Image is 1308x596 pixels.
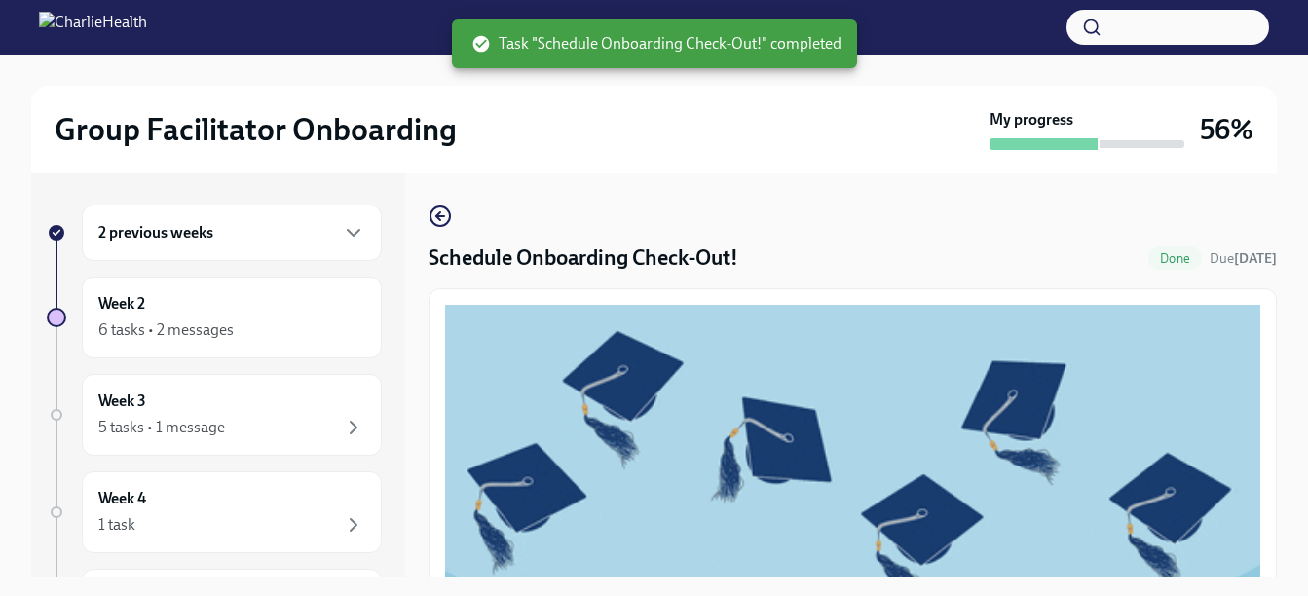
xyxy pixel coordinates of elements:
[82,205,382,261] div: 2 previous weeks
[98,222,213,243] h6: 2 previous weeks
[1234,250,1277,267] strong: [DATE]
[1200,112,1253,147] h3: 56%
[39,12,147,43] img: CharlieHealth
[47,471,382,553] a: Week 41 task
[98,293,145,315] h6: Week 2
[55,110,457,149] h2: Group Facilitator Onboarding
[98,514,135,536] div: 1 task
[47,277,382,358] a: Week 26 tasks • 2 messages
[98,488,146,509] h6: Week 4
[1210,250,1277,267] span: Due
[471,33,841,55] span: Task "Schedule Onboarding Check-Out!" completed
[990,109,1073,130] strong: My progress
[98,417,225,438] div: 5 tasks • 1 message
[98,319,234,341] div: 6 tasks • 2 messages
[98,391,146,412] h6: Week 3
[47,374,382,456] a: Week 35 tasks • 1 message
[1148,251,1202,266] span: Done
[429,243,738,273] h4: Schedule Onboarding Check-Out!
